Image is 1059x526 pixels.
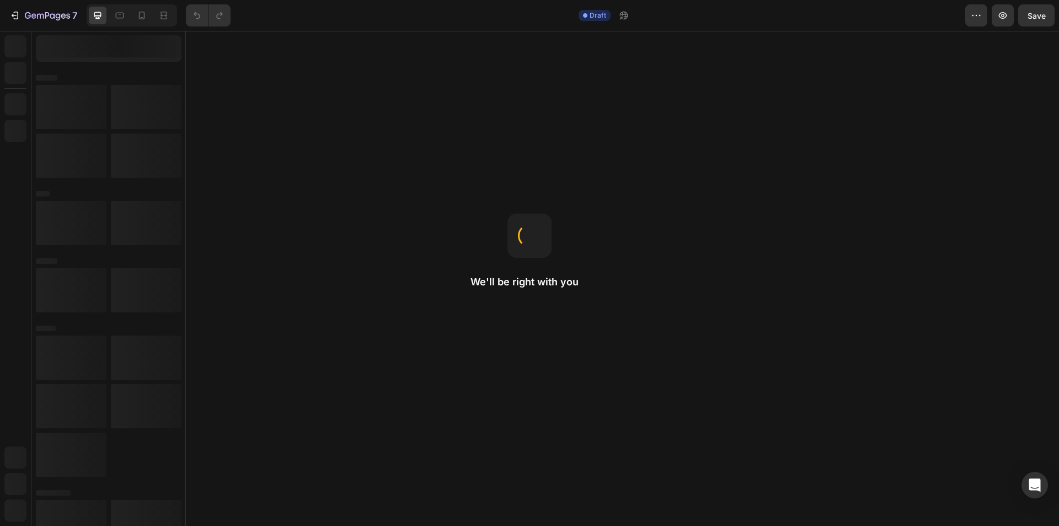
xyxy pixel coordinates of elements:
p: 7 [72,9,77,22]
button: 7 [4,4,82,26]
button: Save [1018,4,1055,26]
div: Open Intercom Messenger [1021,472,1048,498]
span: Save [1028,11,1046,20]
div: Undo/Redo [186,4,231,26]
h2: We'll be right with you [470,275,589,289]
span: Draft [590,10,606,20]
